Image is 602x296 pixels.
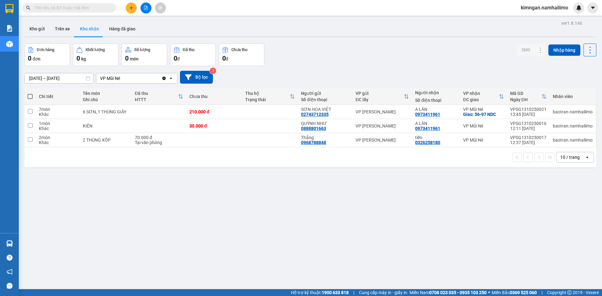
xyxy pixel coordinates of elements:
[39,140,77,145] div: Khác
[553,94,593,99] div: Nhân viên
[590,5,596,11] span: caret-down
[39,126,77,131] div: Khác
[463,123,504,128] div: VP Mũi Né
[463,97,499,102] div: ĐC giao
[135,91,178,96] div: Đã thu
[86,48,105,52] div: Khối lượng
[134,48,150,52] div: Số lượng
[39,135,77,140] div: 2 món
[409,289,487,296] span: Miền Nam
[567,290,572,295] span: copyright
[219,44,264,66] button: Chưa thu0đ
[83,91,129,96] div: Tên món
[177,56,180,61] span: đ
[122,44,167,66] button: Số lượng0món
[245,91,290,96] div: Thu hộ
[170,44,216,66] button: Đã thu0đ
[516,4,573,12] span: kimngan.namhailimo
[415,98,457,103] div: Số điện thoại
[488,291,490,294] span: ⚪️
[415,107,457,112] div: A LÂN
[183,48,194,52] div: Đã thu
[130,56,139,61] span: món
[553,123,593,128] div: baotran.namhailimo
[541,289,542,296] span: |
[168,76,173,81] svg: open
[510,126,547,131] div: 12:11 [DATE]
[415,112,440,117] div: 0973411961
[129,6,134,10] span: plus
[140,3,151,13] button: file-add
[301,112,329,117] div: 02743712335
[7,283,13,289] span: message
[34,4,108,11] input: Tìm tên, số ĐT hoặc mã đơn
[126,3,137,13] button: plus
[463,112,504,117] div: Giao: 56-97 NDC
[39,112,77,117] div: Khác
[28,55,31,62] span: 0
[291,289,349,296] span: Hỗ trợ kỹ thuật:
[39,94,77,99] div: Chi tiết
[415,121,457,126] div: A LÂN
[73,44,119,66] button: Khối lượng0kg
[415,140,440,145] div: 0326258180
[356,123,409,128] div: VP [PERSON_NAME]
[6,25,13,32] img: solution-icon
[26,6,30,10] span: search
[83,138,129,143] div: 2 THÙNG XỐP
[516,44,535,55] button: SMS
[81,56,86,61] span: kg
[301,140,326,145] div: 0968788848
[161,76,166,81] svg: Clear value
[301,121,349,126] div: QUỲNH NHƯ
[100,75,120,81] div: VP Mũi Né
[585,155,590,160] svg: open
[24,21,50,36] button: Kho gửi
[510,97,541,102] div: Ngày ĐH
[353,289,354,296] span: |
[39,107,77,112] div: 7 món
[561,20,582,27] div: ver 1.8.146
[83,123,129,128] div: KIỆN
[510,112,547,117] div: 13:45 [DATE]
[231,48,247,52] div: Chưa thu
[144,6,148,10] span: file-add
[83,97,129,102] div: Ghi chú
[510,91,541,96] div: Mã GD
[463,138,504,143] div: VP Mũi Né
[301,91,349,96] div: Người gửi
[33,56,40,61] span: đơn
[222,55,226,62] span: 0
[510,107,547,112] div: VPSG1310250021
[301,97,349,102] div: Số điện thoại
[510,135,547,140] div: VPSG1310250017
[155,3,166,13] button: aim
[104,21,140,36] button: Hàng đã giao
[83,109,129,114] div: 6 SƠN, 1 THÙNG GIẤY
[174,55,177,62] span: 0
[415,135,457,140] div: tiến
[356,138,409,143] div: VP [PERSON_NAME]
[510,140,547,145] div: 12:37 [DATE]
[50,21,75,36] button: Trên xe
[510,290,537,295] strong: 0369 525 060
[6,240,13,247] img: warehouse-icon
[352,88,412,105] th: Toggle SortBy
[507,88,550,105] th: Toggle SortBy
[576,5,582,11] img: icon-new-feature
[510,121,547,126] div: VPSG1310250016
[359,289,408,296] span: Cung cấp máy in - giấy in:
[75,21,104,36] button: Kho nhận
[463,91,499,96] div: VP nhận
[226,56,228,61] span: đ
[132,88,186,105] th: Toggle SortBy
[356,109,409,114] div: VP [PERSON_NAME]
[135,97,178,102] div: HTTT
[301,135,349,140] div: Thắng
[548,44,580,56] button: Nhập hàng
[242,88,298,105] th: Toggle SortBy
[301,126,326,131] div: 0888801663
[7,269,13,275] span: notification
[39,121,77,126] div: 1 món
[356,97,404,102] div: ĐC lấy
